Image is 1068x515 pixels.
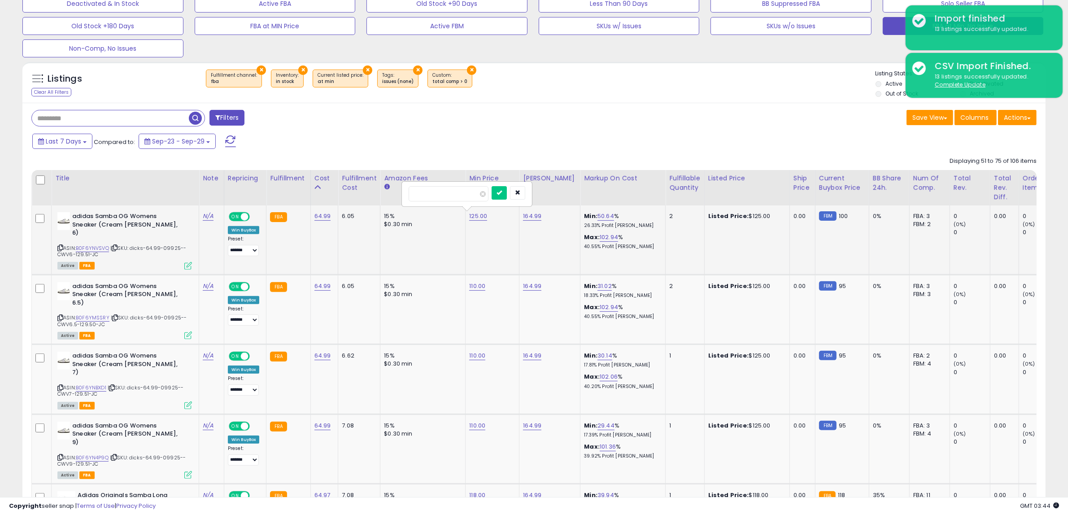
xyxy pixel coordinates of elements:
span: | SKU: dicks-64.99-09925--CWV6.5-129.50-JC [57,314,187,327]
a: Terms of Use [77,502,115,510]
div: 0 [1023,298,1059,306]
div: 0 [1023,438,1059,446]
div: 0.00 [994,422,1012,430]
span: Last 7 Days [46,137,81,146]
a: 64.99 [314,282,331,291]
span: FBA [79,332,95,340]
img: 21fFVF+7HKL._SL40_.jpg [57,282,70,300]
div: ASIN: [57,352,192,408]
small: FBM [819,421,837,430]
div: 0.00 [793,422,808,430]
b: Min: [584,421,597,430]
div: Displaying 51 to 75 of 106 items [950,157,1037,166]
div: 0 [1023,282,1059,290]
div: in stock [276,79,299,85]
button: × [467,65,476,75]
div: Amazon Fees [384,174,462,183]
span: Columns [960,113,989,122]
div: 0 [1023,228,1059,236]
span: All listings currently available for purchase on Amazon [57,402,78,410]
div: 2 [669,282,697,290]
div: Title [55,174,195,183]
a: 64.99 [314,351,331,360]
button: × [413,65,423,75]
div: Preset: [228,445,260,466]
a: N/A [203,421,214,430]
span: 95 [839,421,846,430]
div: 0.00 [994,282,1012,290]
div: 6.05 [342,212,373,220]
span: OFF [248,283,263,290]
small: (0%) [1023,360,1035,367]
label: Out of Stock [885,90,918,97]
div: Cost [314,174,335,183]
b: adidas Samba OG Womens Sneaker (Cream [PERSON_NAME], 7) [72,352,181,379]
p: 40.20% Profit [PERSON_NAME] [584,384,658,390]
small: FBA [270,282,287,292]
a: 110.00 [469,282,485,291]
div: fba [211,79,257,85]
small: (0%) [954,221,966,228]
small: FBM [819,211,837,221]
div: 0% [873,282,902,290]
div: BB Share 24h. [873,174,906,192]
a: N/A [203,351,214,360]
div: ASIN: [57,422,192,478]
b: Listed Price: [708,282,749,290]
button: Columns [955,110,997,125]
div: % [584,373,658,389]
div: Fulfillable Quantity [669,174,700,192]
small: (0%) [954,291,966,298]
div: $125.00 [708,282,783,290]
span: 100 [839,212,848,220]
div: $0.30 min [384,290,458,298]
img: 21fFVF+7HKL._SL40_.jpg [57,212,70,230]
p: Listing States: [876,70,1046,78]
div: 0.00 [793,282,808,290]
div: seller snap | | [9,502,156,511]
div: % [584,443,658,459]
div: Ship Price [793,174,811,192]
div: FBM: 3 [913,290,943,298]
a: 164.99 [523,282,541,291]
span: ON [230,422,241,430]
div: 0.00 [793,212,808,220]
span: Compared to: [94,138,135,146]
b: Listed Price: [708,351,749,360]
div: 7.08 [342,422,373,430]
div: issues (none) [382,79,414,85]
div: 0 [954,438,990,446]
span: | SKU: dicks-64.99-09925--CWV9-129.51-JC [57,454,186,467]
small: (0%) [954,360,966,367]
div: Markup on Cost [584,174,662,183]
a: 30.14 [597,351,612,360]
div: 0 [1023,368,1059,376]
button: FBA at Min, No Issue [883,17,1044,35]
th: The percentage added to the cost of goods (COGS) that forms the calculator for Min & Max prices. [580,170,666,205]
div: 0.00 [793,352,808,360]
a: 110.00 [469,351,485,360]
button: Active FBM [366,17,527,35]
div: Repricing [228,174,263,183]
button: SKUs w/ Issues [539,17,700,35]
a: 164.99 [523,421,541,430]
div: Fulfillment [270,174,306,183]
a: 102.06 [600,372,618,381]
div: % [584,282,658,299]
b: Max: [584,372,600,381]
div: Current Buybox Price [819,174,865,192]
div: ASIN: [57,282,192,339]
span: 95 [839,282,846,290]
button: × [257,65,266,75]
a: 64.99 [314,212,331,221]
button: Sep-23 - Sep-29 [139,134,216,149]
div: $0.30 min [384,430,458,438]
p: 18.33% Profit [PERSON_NAME] [584,292,658,299]
label: Active [885,80,902,87]
small: (0%) [1023,221,1035,228]
div: Win BuyBox [228,366,260,374]
div: FBA: 3 [913,422,943,430]
small: FBM [819,281,837,291]
div: 0% [873,422,902,430]
b: Max: [584,233,600,241]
